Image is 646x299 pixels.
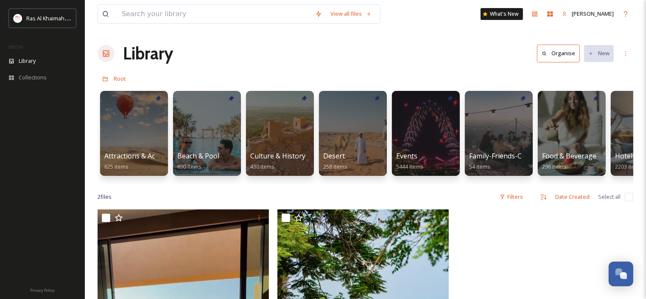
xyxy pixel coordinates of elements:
[537,45,580,62] button: Organise
[469,152,557,170] a: Family-Friends-Couple-Solo54 items
[250,151,305,161] span: Culture & History
[598,193,621,201] span: Select all
[609,262,633,286] button: Open Chat
[615,163,642,170] span: 2203 items
[19,57,36,65] span: Library
[19,73,47,82] span: Collections
[177,152,219,170] a: Beach & Pool690 items
[542,163,566,170] span: 296 items
[551,189,594,205] div: Date Created
[323,163,347,170] span: 258 items
[615,152,642,170] a: Hotels2203 items
[584,45,614,62] button: New
[117,5,311,23] input: Search your library
[542,151,596,161] span: Food & Beverage
[469,151,557,161] span: Family-Friends-Couple-Solo
[104,152,176,170] a: Attractions & Activities625 items
[30,288,55,293] span: Privacy Policy
[114,73,126,84] a: Root
[469,163,490,170] span: 54 items
[396,163,423,170] span: 5444 items
[615,151,636,161] span: Hotels
[177,163,201,170] span: 690 items
[104,151,176,161] span: Attractions & Activities
[396,152,423,170] a: Events5444 items
[104,163,129,170] span: 625 items
[8,44,23,50] span: MEDIA
[326,6,376,22] a: View all files
[542,152,596,170] a: Food & Beverage296 items
[323,151,345,161] span: Desert
[323,152,347,170] a: Desert258 items
[396,151,417,161] span: Events
[98,193,112,201] span: 2 file s
[26,14,146,22] span: Ras Al Khaimah Tourism Development Authority
[495,189,527,205] div: Filters
[250,152,305,170] a: Culture & History430 items
[481,8,523,20] a: What's New
[572,10,614,17] span: [PERSON_NAME]
[30,285,55,295] a: Privacy Policy
[250,163,274,170] span: 430 items
[558,6,618,22] a: [PERSON_NAME]
[14,14,22,23] img: Logo_RAKTDA_RGB-01.png
[177,151,219,161] span: Beach & Pool
[114,75,126,82] span: Root
[123,41,173,66] a: Library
